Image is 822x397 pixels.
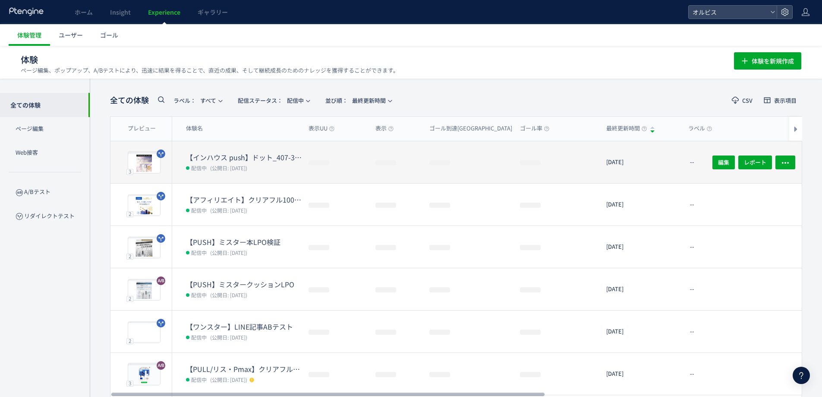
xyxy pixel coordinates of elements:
[210,249,247,256] span: (公開日: [DATE])
[59,31,83,39] span: ユーザー
[128,323,160,343] img: cdb7da7601b7d80463231ed9d791eda41758855138109.jpeg
[375,124,394,133] span: 表示
[17,31,41,39] span: 体験管理
[128,124,156,133] span: プレビュー
[191,333,207,341] span: 配信中
[210,376,247,383] span: (公開日: [DATE])
[110,8,131,16] span: Insight
[191,206,207,214] span: 配信中
[186,152,302,162] dt: 【インハウス push】ドット_407-37(アンケ)vs407-26(アンケ)
[128,238,160,258] img: 8c78a2725c52e238eac589dfd0d615911759296433439.jpeg
[690,285,694,293] span: --
[774,98,797,103] span: 表示項目
[520,124,549,133] span: ゴール率
[752,52,794,70] span: 体験を新規作成
[734,52,801,70] button: 体験を新規作成
[186,237,302,247] dt: 【PUSH】ミスター本LPO検証
[599,226,681,268] div: [DATE]
[238,93,304,108] span: 配信中
[690,370,694,378] span: --
[191,375,207,384] span: 配信中
[599,184,681,225] div: [DATE]
[186,322,302,332] dt: 【ワンスター】LINE記事ABテスト
[191,248,207,257] span: 配信中
[128,153,160,173] img: 85f8c0ff48a617d71b0a824609924e7b1759285620028.jpeg
[599,268,681,310] div: [DATE]
[738,155,772,169] button: レポート
[126,211,133,217] div: 2
[21,67,399,74] p: ページ編集、ポップアップ、A/Bテストにより、迅速に結果を得ることで、直近の成果、そして継続成長のためのナレッジを獲得することができます。
[690,327,694,336] span: --
[758,93,802,107] button: 表示項目
[173,93,216,108] span: すべて
[168,93,227,107] button: ラベル：すべて
[130,367,158,383] img: 7e74b32ea53d229c71de0e2edfefa64b1755773154484.png
[320,93,397,107] button: 並び順：最終更新時間
[325,93,386,108] span: 最終更新時間
[198,8,228,16] span: ギャラリー
[688,124,712,133] span: ラベル
[126,168,133,175] div: 3
[690,243,694,251] span: --
[325,96,348,105] span: 並び順：
[232,93,315,107] button: 配信ステータス​：配信中
[742,98,753,103] span: CSV
[173,96,196,105] span: ラベル：
[191,290,207,299] span: 配信中
[712,155,735,169] button: 編集
[128,196,160,216] img: 4e16e5dd16040497e2f13228fa4eb1911759311123917.jpeg
[210,164,247,172] span: (公開日: [DATE])
[429,124,519,133] span: ゴール到達[GEOGRAPHIC_DATA]
[744,155,766,169] span: レポート
[186,195,302,205] dt: 【アフィリエイト】クリアフル100番LP検証
[126,253,133,259] div: 2
[690,6,767,19] span: オルビス
[599,141,681,183] div: [DATE]
[186,364,302,374] dt: 【PULL/リス・Pmax】クリアフル205_ポップアップ
[690,200,694,209] span: --
[128,280,160,300] img: cc75abd3d48aa8f808243533ff0941a81759138956770.jpeg
[126,380,133,386] div: 3
[210,206,247,214] span: (公開日: [DATE])
[186,124,203,133] span: 体験名
[126,295,133,302] div: 2
[186,279,302,289] dt: 【PUSH】ミスタークッションLPO
[110,95,149,106] span: 全ての体験
[126,338,133,344] div: 2
[148,8,180,16] span: Experience
[191,163,207,172] span: 配信中
[599,353,681,395] div: [DATE]
[718,155,729,169] span: 編集
[309,124,334,133] span: 表示UU
[690,158,694,166] span: --
[606,124,647,133] span: 最終更新時間
[210,333,247,341] span: (公開日: [DATE])
[726,93,758,107] button: CSV
[75,8,93,16] span: ホーム
[210,291,247,299] span: (公開日: [DATE])
[599,311,681,353] div: [DATE]
[21,54,715,66] h1: 体験
[238,96,283,105] span: 配信ステータス​：
[100,31,118,39] span: ゴール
